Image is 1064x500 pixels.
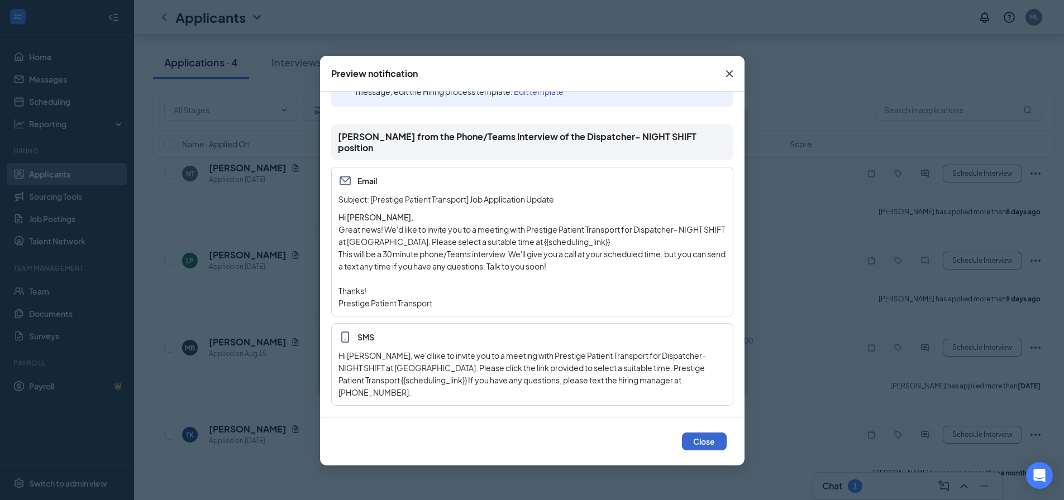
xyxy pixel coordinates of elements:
p: Prestige Patient Transport [338,297,726,309]
button: Close [682,432,727,450]
span: Email [338,174,726,187]
div: Hi [PERSON_NAME], we'd like to invite you to a meeting with Prestige Patient Transport for Dispat... [338,349,726,398]
div: Open Intercom Messenger [1026,462,1053,489]
span: Subject: [Prestige Patient Transport] Job Application Update [338,194,554,204]
div: Preview notification [331,68,418,80]
button: Close [714,56,745,92]
p: This will be a 30 minute phone/Teams interview. We'll give you a call at your scheduled time, but... [338,248,726,272]
h4: Hi [PERSON_NAME], [338,211,726,223]
a: Edit template [514,86,564,97]
p: Great news! We'd like to invite you to a meeting with Prestige Patient Transport for Dispatcher- ... [338,223,726,248]
svg: Email [338,174,352,187]
p: Thanks! [338,285,726,297]
svg: Cross [723,67,736,80]
svg: MobileSms [338,330,352,344]
span: SMS [338,330,726,344]
span: [PERSON_NAME] from the Phone/Teams Interview of the Dispatcher- NIGHT SHIFT position [338,131,727,153]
